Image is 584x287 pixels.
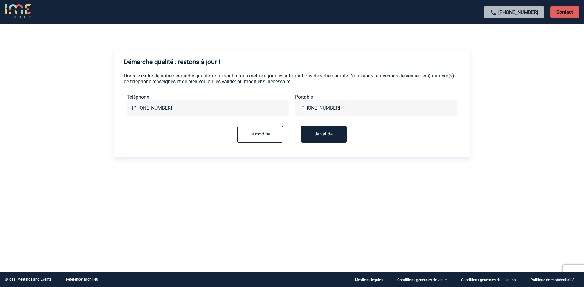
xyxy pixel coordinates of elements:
div: © Ideal Meetings and Events [5,277,51,282]
input: Portable [299,104,454,112]
p: Mentions légales [355,278,383,282]
p: Contact [550,6,579,18]
a: Mentions légales [350,277,392,282]
p: Dans le cadre de notre démarche qualité, nous souhaitons mettre à jour les informations de votre ... [124,73,460,84]
img: call-24-px.png [490,9,497,16]
label: Portable [295,94,457,100]
input: Je modifie [237,126,283,143]
a: Conditions générales de vente [392,277,456,282]
p: Conditions générales de vente [397,278,447,282]
a: Référencer mon lieu [66,277,98,282]
h4: Démarche qualité : restons à jour ! [124,58,220,66]
a: Politique de confidentialité [526,277,584,282]
a: [PHONE_NUMBER] [498,9,538,15]
p: Politique de confidentialité [530,278,574,282]
a: Conditions générales d'utilisation [456,277,526,282]
button: Je valide [301,126,347,143]
label: Téléphone [127,94,289,100]
p: Conditions générales d'utilisation [461,278,516,282]
input: Téléphone [130,104,285,112]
